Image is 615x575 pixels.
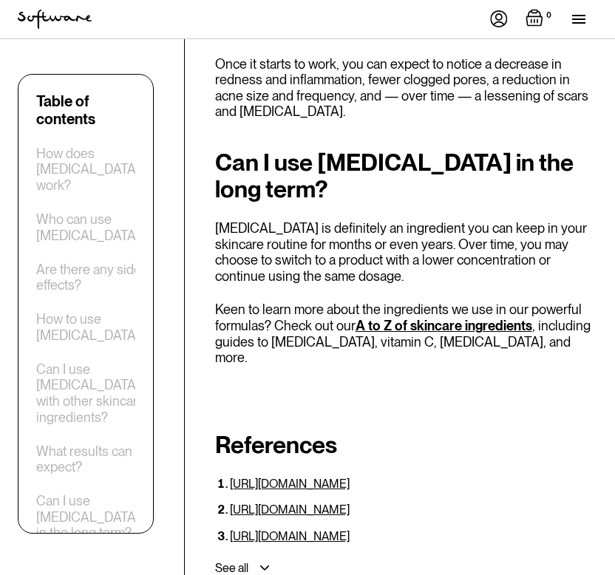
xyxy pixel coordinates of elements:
a: Are there any side effects? [36,262,146,293]
h2: References [215,431,597,459]
a: How does [MEDICAL_DATA] work? [36,146,146,194]
a: [URL][DOMAIN_NAME] [230,477,350,491]
p: Once it starts to work, you can expect to notice a decrease in redness and inflammation, fewer cl... [215,56,597,120]
a: Who can use [MEDICAL_DATA]? [36,211,146,243]
p: Keen to learn more about the ingredients we use in our powerful formulas? Check out our , includi... [215,302,597,365]
div: Table of contents [36,92,146,128]
p: [MEDICAL_DATA] is definitely an ingredient you can keep in your skincare routine for months or ev... [215,220,597,284]
a: home [18,10,92,29]
img: Software Logo [18,10,92,29]
a: What results can I expect? [36,443,146,475]
a: How to use [MEDICAL_DATA] [36,311,146,343]
a: [URL][DOMAIN_NAME] [230,529,350,543]
a: A to Z of skincare ingredients [356,318,532,333]
a: [URL][DOMAIN_NAME] [230,503,350,517]
a: Can I use [MEDICAL_DATA] with other skincare ingredients? [36,361,146,425]
a: Open empty cart [526,9,554,30]
div: 0 [543,9,554,22]
a: Can I use [MEDICAL_DATA] in the long term? [36,493,146,541]
h2: Can I use [MEDICAL_DATA] in the long term? [215,149,597,203]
